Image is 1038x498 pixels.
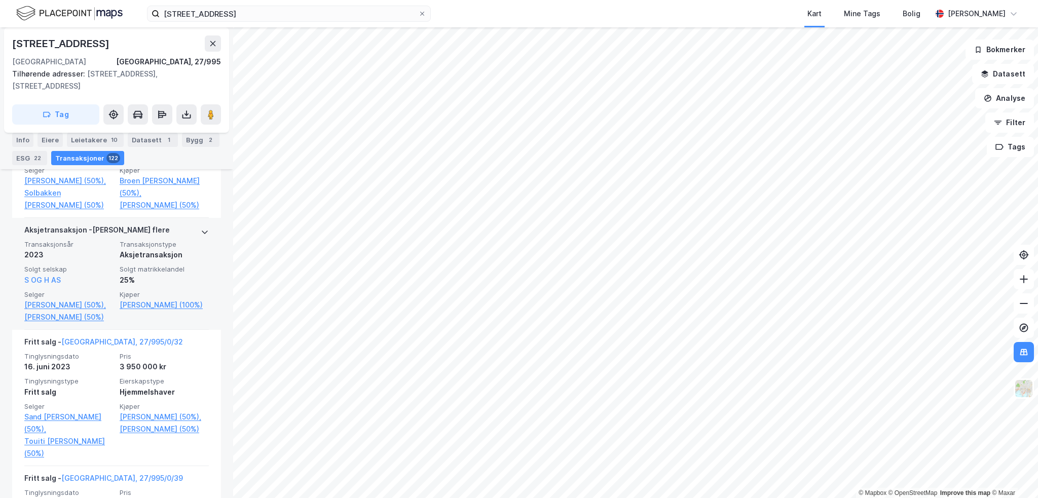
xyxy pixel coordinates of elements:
button: Filter [985,112,1034,133]
a: Solbakken [PERSON_NAME] (50%) [24,187,114,211]
a: [PERSON_NAME] (100%) [120,299,209,311]
span: Transaksjonsår [24,240,114,249]
button: Tag [12,104,99,125]
div: 16. juni 2023 [24,361,114,373]
div: 25% [120,274,209,286]
a: [PERSON_NAME] (50%), [120,411,209,423]
div: Leietakere [67,133,124,147]
a: Improve this map [940,489,990,496]
div: Info [12,133,33,147]
span: Tinglysningsdato [24,488,114,497]
div: Eiere [38,133,63,147]
div: Mine Tags [844,8,880,20]
span: Pris [120,352,209,361]
div: Kart [807,8,822,20]
div: Fritt salg - [24,336,183,352]
button: Analyse [975,88,1034,108]
div: Aksjetransaksjon [120,249,209,261]
a: [GEOGRAPHIC_DATA], 27/995/0/32 [61,337,183,346]
div: 1 [164,135,174,145]
div: 22 [32,153,43,163]
div: 122 [106,153,120,163]
div: 3 950 000 kr [120,361,209,373]
div: Datasett [128,133,178,147]
div: Kontrollprogram for chat [987,449,1038,498]
button: Bokmerker [966,40,1034,60]
span: Kjøper [120,290,209,299]
span: Selger [24,402,114,411]
div: 10 [109,135,120,145]
span: Kjøper [120,166,209,175]
a: [PERSON_NAME] (50%), [24,299,114,311]
span: Tinglysningsdato [24,352,114,361]
a: Touiti [PERSON_NAME] (50%) [24,435,114,459]
img: logo.f888ab2527a4732fd821a326f86c7f29.svg [16,5,123,22]
a: [GEOGRAPHIC_DATA], 27/995/0/39 [61,474,183,482]
div: [STREET_ADDRESS], [STREET_ADDRESS] [12,68,213,92]
div: ESG [12,151,47,165]
div: Bolig [903,8,920,20]
div: Transaksjoner [51,151,124,165]
input: Søk på adresse, matrikkel, gårdeiere, leietakere eller personer [160,6,418,21]
div: Bygg [182,133,219,147]
div: Fritt salg [24,386,114,398]
a: [PERSON_NAME] (50%), [24,175,114,187]
span: Solgt matrikkelandel [120,265,209,274]
div: 2 [205,135,215,145]
a: Sand [PERSON_NAME] (50%), [24,411,114,435]
div: Fritt salg - [24,472,183,488]
span: Tilhørende adresser: [12,69,87,78]
div: [PERSON_NAME] [948,8,1006,20]
span: Selger [24,166,114,175]
div: 2023 [24,249,114,261]
a: [PERSON_NAME] (50%) [120,423,209,435]
a: Mapbox [859,489,886,496]
div: [GEOGRAPHIC_DATA] [12,56,86,68]
img: Z [1014,379,1033,398]
a: OpenStreetMap [888,489,938,496]
button: Datasett [972,64,1034,84]
span: Eierskapstype [120,377,209,386]
span: Solgt selskap [24,265,114,274]
span: Pris [120,488,209,497]
button: Tags [987,137,1034,157]
span: Transaksjonstype [120,240,209,249]
a: Broen [PERSON_NAME] (50%), [120,175,209,199]
a: S OG H AS [24,276,61,284]
a: [PERSON_NAME] (50%) [24,311,114,323]
div: Hjemmelshaver [120,386,209,398]
span: Tinglysningstype [24,377,114,386]
span: Selger [24,290,114,299]
span: Kjøper [120,402,209,411]
div: Aksjetransaksjon - [PERSON_NAME] flere [24,224,170,240]
div: [GEOGRAPHIC_DATA], 27/995 [116,56,221,68]
a: [PERSON_NAME] (50%) [120,199,209,211]
div: [STREET_ADDRESS] [12,35,112,52]
iframe: Chat Widget [987,449,1038,498]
